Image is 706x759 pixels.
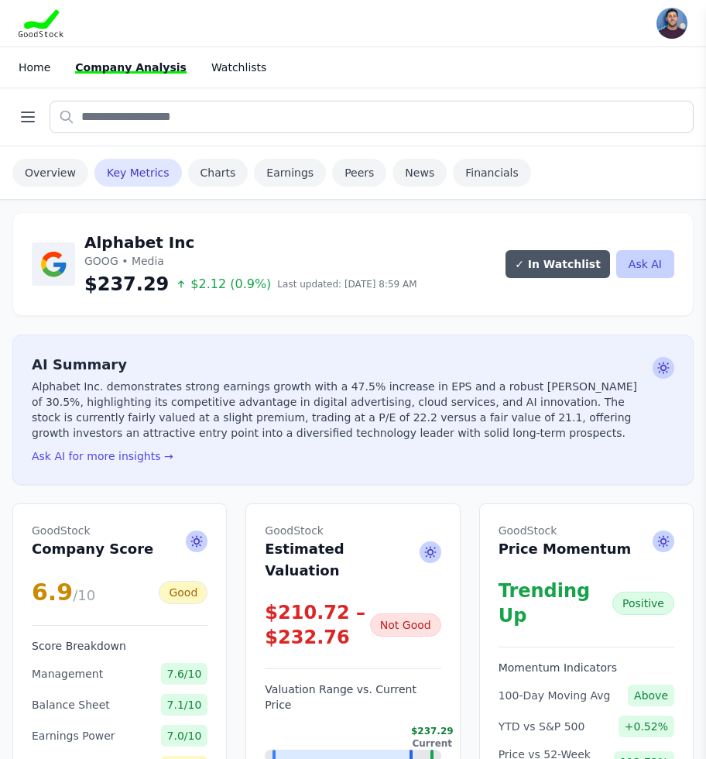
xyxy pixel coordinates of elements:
span: Ask AI [653,531,674,552]
img: Alphabet Inc Logo [32,242,75,286]
div: $237.29 [411,725,454,750]
span: Last updated: [DATE] 8:59 AM [277,278,416,290]
h3: Momentum Indicators [499,660,674,675]
span: /10 [73,587,95,603]
h3: Score Breakdown [32,638,207,654]
span: 7.1/10 [161,694,208,716]
div: Not Good [370,613,441,637]
h2: Price Momentum [499,523,632,560]
div: Positive [612,592,674,615]
a: Home [19,61,50,74]
div: Trending Up [499,579,612,628]
p: GOOG • Media [84,253,417,269]
h3: Valuation Range vs. Current Price [265,682,440,713]
img: Goodstock Logo [19,9,63,37]
span: 7.0/10 [161,725,208,747]
a: Watchlists [211,61,266,74]
span: 7.6/10 [161,663,208,685]
span: Earnings Power [32,728,115,744]
span: GoodStock [265,523,420,538]
span: +0.52% [619,716,674,737]
a: Peers [332,159,386,187]
a: Overview [12,159,88,187]
div: $210.72 – $232.76 [265,600,369,650]
img: user photo [656,8,687,39]
span: Balance Sheet [32,697,110,713]
button: Ask AI for more insights → [32,448,173,464]
h2: AI Summary [32,354,646,376]
h2: Estimated Valuation [265,523,420,582]
p: Alphabet Inc. demonstrates strong earnings growth with a 47.5% increase in EPS and a robust [PERS... [32,379,646,441]
a: News [392,159,447,187]
button: ✓ In Watchlist [506,250,610,278]
div: Current [411,737,454,750]
a: Company Analysis [75,61,187,74]
a: Earnings [254,159,326,187]
span: Ask AI [186,531,207,552]
span: Above [628,685,674,706]
a: Key Metrics [94,159,182,187]
span: GoodStock [499,523,632,538]
span: 100-Day Moving Avg [499,688,611,703]
span: $2.12 (0.9%) [175,275,271,294]
span: Ask AI [420,541,440,563]
span: $237.29 [84,272,169,297]
div: 6.9 [32,579,95,606]
span: YTD vs S&P 500 [499,719,585,734]
span: Ask AI [653,357,674,379]
h1: Alphabet Inc [84,232,417,253]
h2: Company Score [32,523,153,560]
span: GoodStock [32,523,153,538]
a: Charts [188,159,248,187]
div: Good [159,581,207,604]
span: Management [32,666,103,682]
a: Financials [453,159,531,187]
button: Ask AI [616,250,674,278]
